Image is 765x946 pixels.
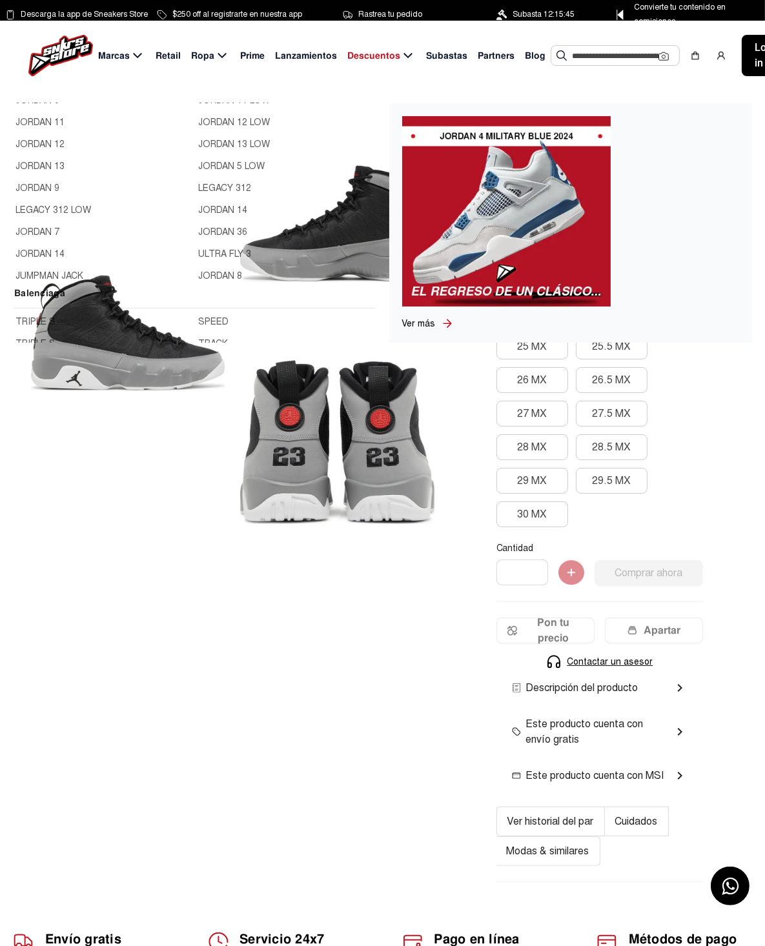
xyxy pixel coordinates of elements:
[605,618,703,643] button: Apartar
[198,181,373,196] a: LEGACY 312
[567,655,653,669] span: Contactar un asesor
[512,680,638,696] span: Descripción del producto
[525,49,546,63] span: Blog
[612,10,628,20] img: Control Point Icon
[15,137,190,152] a: JORDAN 12
[275,49,337,63] span: Lanzamientos
[198,159,373,174] a: JORDAN 5 LOW
[359,7,423,21] span: Rastrea tu pedido
[672,680,688,696] mat-icon: chevron_right
[28,35,93,76] img: logo
[426,49,467,63] span: Subastas
[402,318,436,329] span: Ver más
[347,49,400,63] span: Descuentos
[716,50,726,61] img: user
[576,367,648,393] button: 26.5 MX
[672,768,688,783] mat-icon: chevron_right
[156,49,181,63] span: Retail
[556,50,567,61] img: Buscar
[198,203,373,217] a: JORDAN 14
[402,317,441,330] a: Ver más
[496,434,568,460] button: 28 MX
[15,269,190,283] a: JUMPMAN JACK
[496,401,568,427] button: 27 MX
[496,334,568,359] button: 25 MX
[496,367,568,393] button: 26 MX
[595,560,703,586] button: Comprar ahora
[576,468,648,494] button: 29.5 MX
[496,807,605,836] button: Ver historial del par
[198,137,373,152] a: JORDAN 13 LOW
[672,724,688,740] mat-icon: chevron_right
[478,49,515,63] span: Partners
[496,543,703,554] p: Cantidad
[512,727,521,736] img: envio
[198,116,373,130] a: JORDAN 12 LOW
[198,337,373,351] a: TRACK
[15,181,190,196] a: JORDAN 9
[512,716,667,747] span: Este producto cuenta con envío gratis
[576,434,648,460] button: 28.5 MX
[198,315,373,329] a: SPEED
[198,225,373,239] a: JORDAN 36
[496,468,568,494] button: 29 MX
[15,203,190,217] a: LEGACY 312 LOW
[690,50,700,61] img: shopping
[198,269,373,283] a: JORDAN 8
[576,401,648,427] button: 27.5 MX
[15,116,190,130] a: JORDAN 11
[605,807,669,836] button: Cuidados
[98,49,130,63] span: Marcas
[513,7,575,21] span: Subasta 12:15:45
[15,247,190,261] a: JORDAN 14
[191,49,214,63] span: Ropa
[512,771,521,780] img: msi
[15,315,190,329] a: TRIPLE S
[173,7,303,21] span: $250 off al registrarte en nuestra app
[512,768,664,783] span: Este producto cuenta con MSI
[512,683,521,692] img: envio
[240,49,265,63] span: Prime
[21,7,148,21] span: Descarga la app de Sneakers Store
[496,618,595,643] button: Pon tu precio
[198,247,373,261] a: ULTRA FLY 3
[496,501,568,527] button: 30 MX
[15,337,190,351] a: TRIPLE S
[576,334,648,359] button: 25.5 MX
[15,225,190,239] a: JORDAN 7
[507,625,517,636] img: Icon.png
[558,560,584,586] img: Agregar al carrito
[627,625,637,636] img: wallet-05.png
[658,51,669,61] img: Cámara
[14,286,375,308] h2: Balenciaga
[15,159,190,174] a: JORDAN 13
[496,836,600,866] button: Modas & similares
